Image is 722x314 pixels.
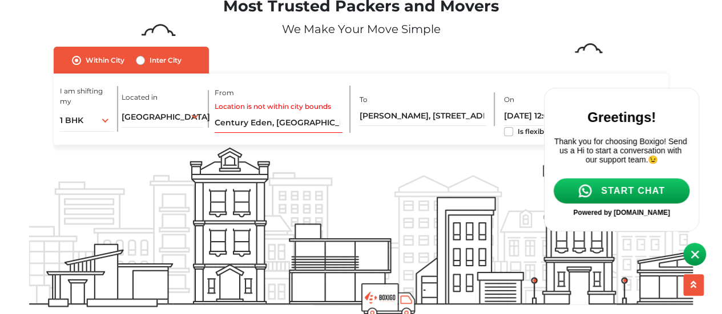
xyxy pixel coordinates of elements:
label: I am shifting my [60,86,114,107]
label: To [359,95,367,105]
p: Thank you for choosing Boxigo! Send us a Hi to start a conversation with our support team.😉 [14,54,151,81]
img: whatsapp-icon.svg [39,101,53,115]
span: Powered by [34,125,72,133]
span: [GEOGRAPHIC_DATA] [122,112,210,122]
h2: Greetings! [14,26,151,42]
span: 1 BHK [60,115,83,125]
input: Select Building or Nearest Landmark [215,113,342,133]
label: From [215,88,234,98]
a: [DOMAIN_NAME] [74,125,131,133]
label: Inter City [150,54,181,67]
label: Within City [86,54,124,67]
img: close.svg [151,19,160,27]
label: Is flexible? [518,125,554,137]
label: On [504,95,514,105]
button: scroll up [683,274,704,296]
label: Located in [122,92,158,103]
input: Select Building or Nearest Landmark [359,106,486,126]
input: Moving date [504,106,568,126]
label: Location is not within city bounds [215,101,331,112]
span: START CHAT [62,103,126,113]
a: START CHAT [14,95,151,121]
p: We Make Your Move Simple [29,21,693,38]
